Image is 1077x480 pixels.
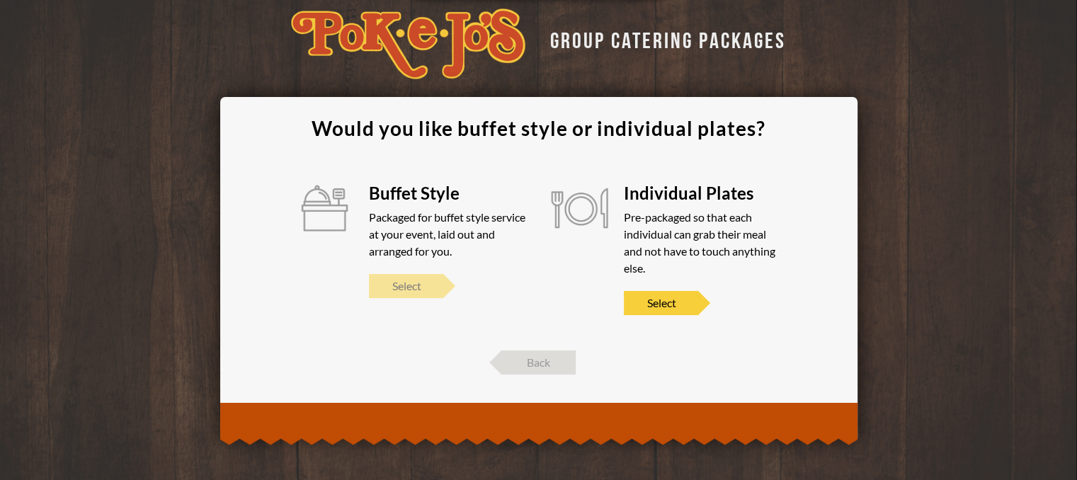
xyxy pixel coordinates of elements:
div: Individual Plates [624,185,782,202]
div: Would you like buffet style or individual plates? [312,118,765,138]
div: GROUP CATERING PACKAGES [540,24,786,52]
img: logo-34603ddf.svg [291,8,525,79]
div: Packaged for buffet style service at your event, laid out and arranged for you. [369,209,528,260]
div: Pre-packaged so that each individual can grab their meal and not have to touch anything else. [624,209,782,277]
span: Select [624,291,698,315]
img: Image of a buffet [295,185,355,232]
span: Select [369,274,443,298]
div: Buffet Style [369,185,528,202]
img: Image of a fork, plate, and knife [549,185,610,232]
span: Back [501,350,576,375]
